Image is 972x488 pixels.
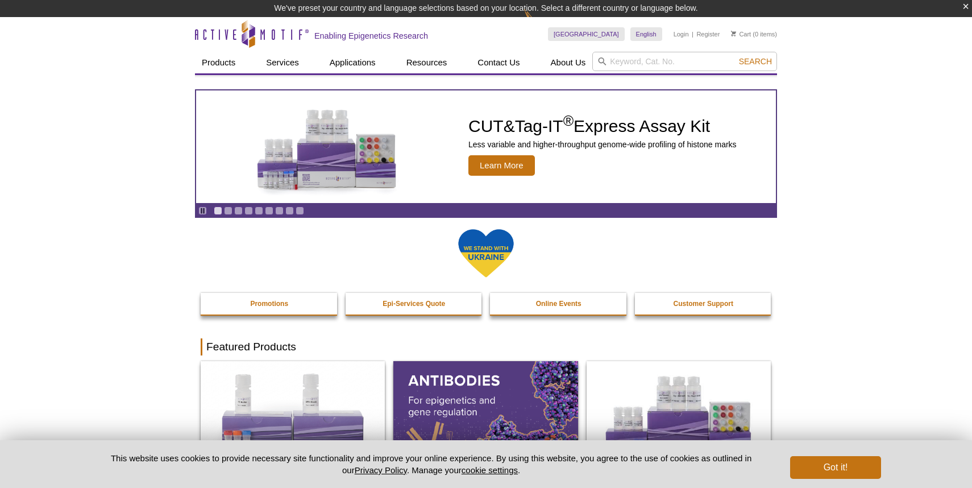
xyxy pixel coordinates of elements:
[548,27,625,41] a: [GEOGRAPHIC_DATA]
[635,293,772,315] a: Customer Support
[233,84,421,209] img: CUT&Tag-IT Express Assay Kit
[314,31,428,41] h2: Enabling Epigenetics Research
[536,300,581,308] strong: Online Events
[731,27,777,41] li: (0 items)
[630,27,662,41] a: English
[195,52,242,73] a: Products
[468,118,737,135] h2: CUT&Tag-IT Express Assay Kit
[544,52,593,73] a: About Us
[201,338,771,355] h2: Featured Products
[458,228,514,279] img: We Stand With Ukraine
[250,300,288,308] strong: Promotions
[592,52,777,71] input: Keyword, Cat. No.
[201,361,385,473] img: DNA Library Prep Kit for Illumina
[196,90,776,203] article: CUT&Tag-IT Express Assay Kit
[490,293,628,315] a: Online Events
[255,206,263,215] a: Go to slide 5
[285,206,294,215] a: Go to slide 8
[198,206,207,215] a: Toggle autoplay
[393,361,578,473] img: All Antibodies
[346,293,483,315] a: Epi-Services Quote
[323,52,383,73] a: Applications
[674,300,733,308] strong: Customer Support
[696,30,720,38] a: Register
[731,31,736,36] img: Your Cart
[692,27,693,41] li: |
[731,30,751,38] a: Cart
[524,9,554,35] img: Change Here
[214,206,222,215] a: Go to slide 1
[196,90,776,203] a: CUT&Tag-IT Express Assay Kit CUT&Tag-IT®Express Assay Kit Less variable and higher-throughput gen...
[224,206,232,215] a: Go to slide 2
[739,57,772,66] span: Search
[296,206,304,215] a: Go to slide 9
[674,30,689,38] a: Login
[468,139,737,150] p: Less variable and higher-throughput genome-wide profiling of histone marks
[383,300,445,308] strong: Epi-Services Quote
[275,206,284,215] a: Go to slide 7
[244,206,253,215] a: Go to slide 4
[736,56,775,67] button: Search
[462,465,518,475] button: cookie settings
[259,52,306,73] a: Services
[355,465,407,475] a: Privacy Policy
[471,52,526,73] a: Contact Us
[587,361,771,473] img: CUT&Tag-IT® Express Assay Kit
[790,456,881,479] button: Got it!
[563,113,574,129] sup: ®
[234,206,243,215] a: Go to slide 3
[468,155,535,176] span: Learn More
[201,293,338,315] a: Promotions
[91,452,771,476] p: This website uses cookies to provide necessary site functionality and improve your online experie...
[400,52,454,73] a: Resources
[265,206,273,215] a: Go to slide 6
